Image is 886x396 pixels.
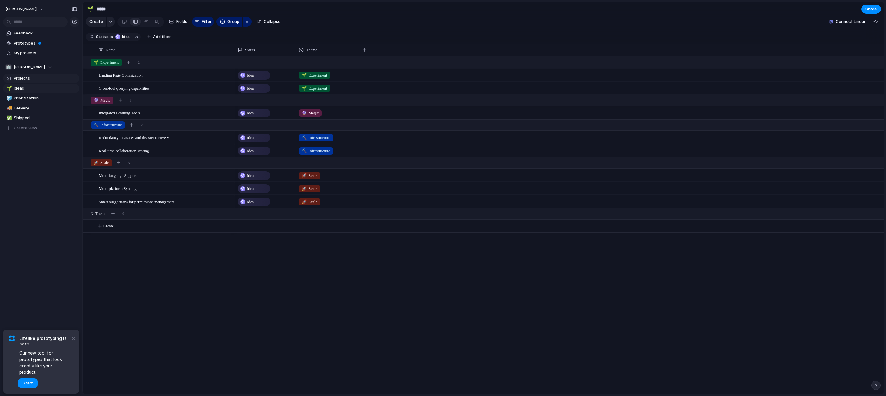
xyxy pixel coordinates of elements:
button: 🏢[PERSON_NAME] [3,62,79,72]
div: 🏢 [5,64,12,70]
button: 🧊 [5,95,12,101]
span: 2 [141,122,143,128]
span: Create [89,19,103,25]
span: Create [103,223,114,229]
button: Add filter [144,33,174,41]
span: 🚀 [302,186,307,191]
span: Our new tool for prototypes that look exactly like your product. [19,350,70,375]
button: Dismiss [70,334,77,342]
a: 🧊Prioritization [3,94,79,103]
span: Experiment [94,59,119,66]
span: Scale [94,160,109,166]
span: Idea [247,186,254,192]
span: 🌱 [94,60,98,65]
span: Status [245,47,255,53]
span: No Theme [91,211,106,217]
span: is [110,34,113,40]
a: Projects [3,74,79,83]
a: Prototypes [3,39,79,48]
button: Filter [192,17,214,27]
span: Idea [122,34,131,40]
span: Status [96,34,109,40]
a: ✅Shipped [3,113,79,123]
button: Collapse [254,17,283,27]
span: Smart suggestions for permissions management [99,198,174,205]
span: Collapse [264,19,280,25]
button: ✅ [5,115,12,121]
span: Connect Linear [836,19,866,25]
button: Share [861,5,881,14]
span: Cross-tool querying capabilities [99,84,149,91]
span: Idea [247,110,254,116]
span: Scale [302,199,317,205]
span: Idea [247,72,254,78]
a: My projects [3,48,79,58]
span: Filter [202,19,212,25]
span: Projects [14,75,77,81]
button: 🚚 [5,105,12,111]
div: 🌱 [87,5,94,13]
button: Start [18,378,38,388]
span: Idea [247,148,254,154]
a: 🚚Delivery [3,104,79,113]
span: 🚀 [302,173,307,178]
span: Infrastructure [302,135,330,141]
span: Experiment [302,85,327,91]
button: Create view [3,123,79,133]
span: Delivery [14,105,77,111]
span: Start [23,380,33,386]
span: Landing Page Optimization [99,71,143,78]
span: Magic [94,97,110,103]
button: Create [86,17,106,27]
span: Shipped [14,115,77,121]
button: is [109,34,114,40]
a: Feedback [3,29,79,38]
div: 🚚 [6,105,11,112]
button: 🌱 [5,85,12,91]
span: Scale [302,173,317,179]
span: 🌱 [302,73,307,77]
span: 🚀 [94,160,98,165]
span: 2 [138,59,140,66]
div: 🧊 [6,95,11,102]
span: 🌱 [302,86,307,91]
button: Group [216,17,242,27]
span: My projects [14,50,77,56]
span: Real-time collaboration scoring [99,147,149,154]
button: [PERSON_NAME] [3,4,47,14]
span: Scale [302,186,317,192]
button: Connect Linear [827,17,868,26]
button: Idea [113,34,133,40]
span: Name [106,47,115,53]
span: Idea [247,135,254,141]
span: Idea [247,85,254,91]
button: 🌱 [85,4,95,14]
span: 🔨 [302,148,307,153]
span: 🔨 [94,123,98,127]
span: 1 [129,97,131,103]
span: [PERSON_NAME] [5,6,37,12]
button: Fields [166,17,190,27]
span: 🔨 [302,135,307,140]
span: Prototypes [14,40,77,46]
span: Lifelike prototyping is here [19,336,70,347]
span: Create view [14,125,37,131]
div: 🌱 [6,85,11,92]
span: Integrated Learning Tools [99,109,140,116]
span: Infrastructure [94,122,122,128]
span: Share [865,6,877,12]
span: Multi-platform Syncing [99,185,137,192]
span: Fields [176,19,187,25]
span: Magic [302,110,319,116]
span: Idea [247,173,254,179]
span: Feedback [14,30,77,36]
span: Theme [306,47,317,53]
a: 🌱Ideas [3,84,79,93]
span: Multi-language Support [99,172,137,179]
span: Group [227,19,239,25]
span: 🚀 [302,199,307,204]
